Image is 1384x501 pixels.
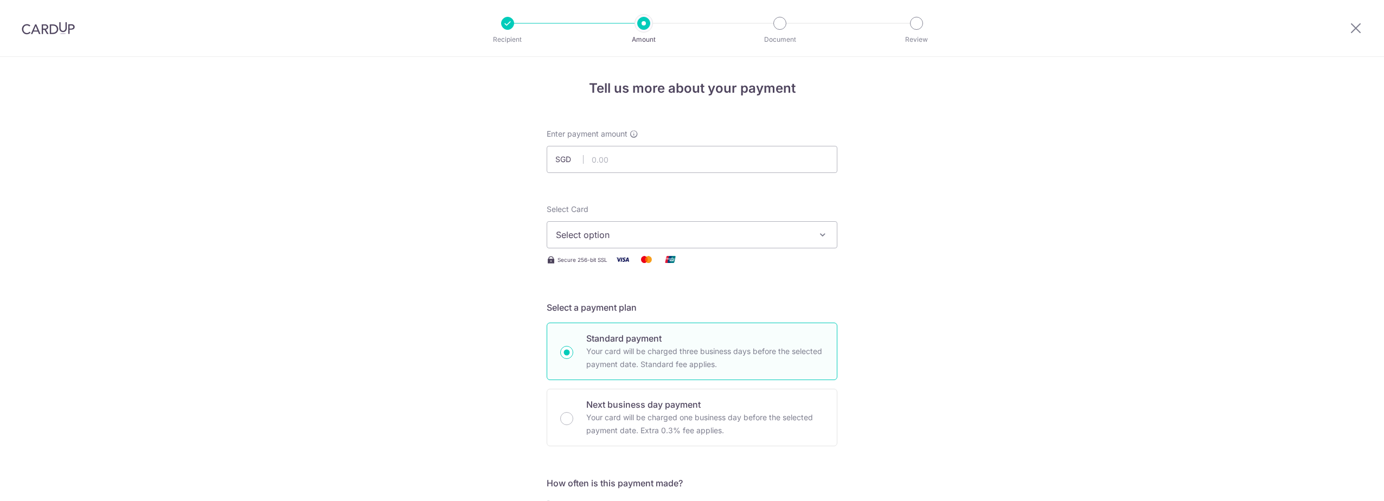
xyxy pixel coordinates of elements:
span: Select option [556,228,809,241]
p: Recipient [467,34,548,45]
img: Union Pay [659,253,681,266]
img: Visa [612,253,633,266]
span: SGD [555,154,584,165]
p: Standard payment [586,332,824,345]
p: Review [876,34,957,45]
p: Next business day payment [586,398,824,411]
h4: Tell us more about your payment [547,79,837,98]
span: Secure 256-bit SSL [558,255,607,264]
button: Select option [547,221,837,248]
p: Your card will be charged three business days before the selected payment date. Standard fee appl... [586,345,824,371]
p: Document [740,34,820,45]
img: Mastercard [636,253,657,266]
input: 0.00 [547,146,837,173]
span: Enter payment amount [547,129,627,139]
img: CardUp [22,22,75,35]
h5: How often is this payment made? [547,477,837,490]
span: translation missing: en.payables.payment_networks.credit_card.summary.labels.select_card [547,204,588,214]
p: Your card will be charged one business day before the selected payment date. Extra 0.3% fee applies. [586,411,824,437]
p: Amount [604,34,684,45]
h5: Select a payment plan [547,301,837,314]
